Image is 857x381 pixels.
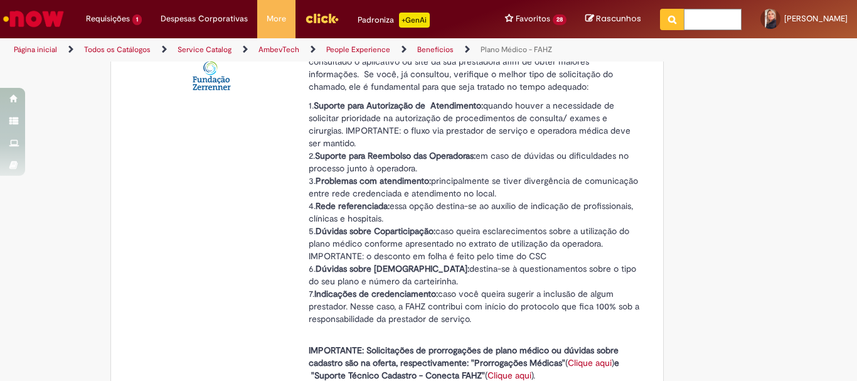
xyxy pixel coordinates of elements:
[191,55,232,95] img: Plano Médico - FAHZ
[309,43,641,93] p: Antes de abrir o chamado, dá uma conferida no padrão, bem como já tenha consultado o aplicativo o...
[316,200,390,212] strong: Rede referenciada:
[305,9,339,28] img: click_logo_yellow_360x200.png
[314,288,438,299] strong: Indicações de credenciamento:
[1,6,66,31] img: ServiceNow
[358,13,430,28] div: Padroniza
[84,45,151,55] a: Todos os Catálogos
[132,14,142,25] span: 1
[14,45,57,55] a: Página inicial
[481,45,552,55] a: Plano Médico - FAHZ
[784,13,848,24] span: [PERSON_NAME]
[86,13,130,25] span: Requisições
[516,13,550,25] span: Favoritos
[399,13,430,28] p: +GenAi
[161,13,248,25] span: Despesas Corporativas
[568,357,612,368] a: Clique aqui
[326,45,390,55] a: People Experience
[660,9,684,30] button: Pesquisar
[314,100,483,111] strong: Suporte para Autorização de Atendimento:
[417,45,454,55] a: Benefícios
[309,345,619,368] strong: IMPORTANTE: Solicitações de prorrogações de plano médico ou dúvidas sobre cadastro são na oferta,...
[553,14,567,25] span: 28
[267,13,286,25] span: More
[309,99,641,325] p: 1. quando houver a necessidade de solicitar prioridade na autorização de procedimentos de consult...
[258,45,299,55] a: AmbevTech
[487,370,531,381] a: Clique aqui
[316,225,435,237] strong: Dúvidas sobre Coparticipação:
[315,150,476,161] strong: Suporte para Reembolso das Operadoras:
[178,45,232,55] a: Service Catalog
[316,175,431,186] strong: Problemas com atendimento:
[596,13,641,24] span: Rascunhos
[585,13,641,25] a: Rascunhos
[9,38,562,62] ul: Trilhas de página
[316,263,469,274] strong: Dúvidas sobre [DEMOGRAPHIC_DATA]:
